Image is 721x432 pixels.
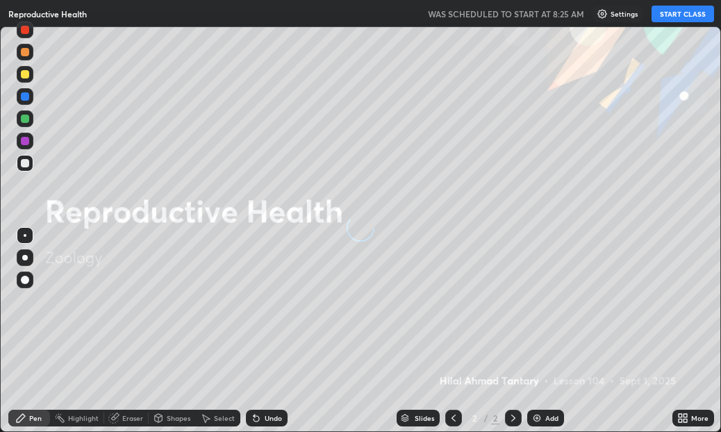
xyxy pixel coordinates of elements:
[611,10,638,17] p: Settings
[214,415,235,422] div: Select
[428,8,584,20] h5: WAS SCHEDULED TO START AT 8:25 AM
[531,413,542,424] img: add-slide-button
[29,415,42,422] div: Pen
[8,8,87,19] p: Reproductive Health
[484,414,488,422] div: /
[265,415,282,422] div: Undo
[167,415,190,422] div: Shapes
[467,414,481,422] div: 2
[68,415,99,422] div: Highlight
[122,415,143,422] div: Eraser
[491,412,499,424] div: 2
[415,415,434,422] div: Slides
[545,415,558,422] div: Add
[652,6,714,22] button: START CLASS
[691,415,708,422] div: More
[597,8,608,19] img: class-settings-icons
